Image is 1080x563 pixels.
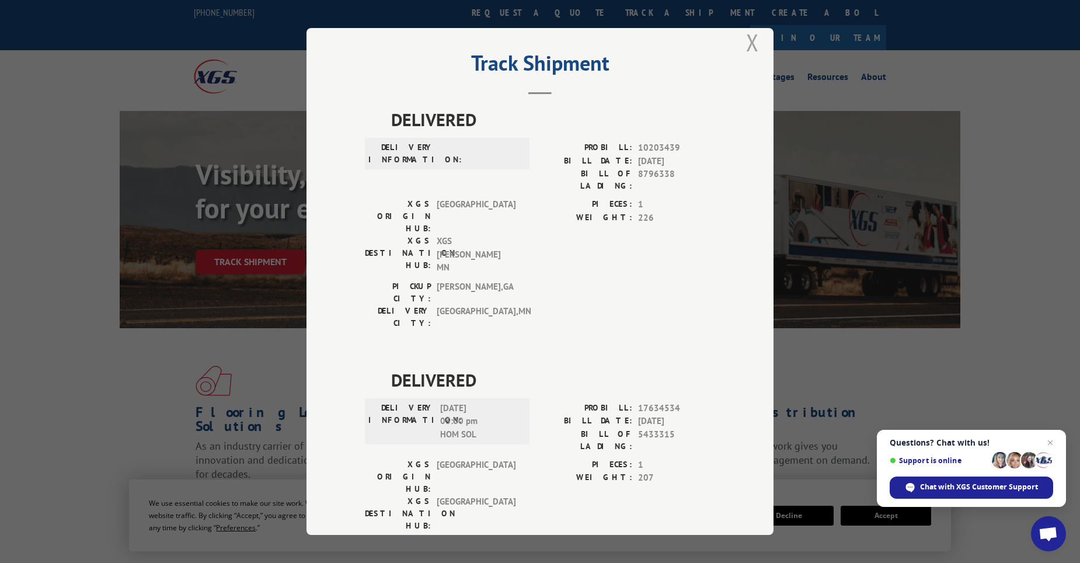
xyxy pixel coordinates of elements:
[1031,516,1066,551] div: Open chat
[365,280,431,305] label: PICKUP CITY:
[365,198,431,235] label: XGS ORIGIN HUB:
[365,235,431,274] label: XGS DESTINATION HUB:
[437,458,515,495] span: [GEOGRAPHIC_DATA]
[368,141,434,166] label: DELIVERY INFORMATION:
[365,458,431,495] label: XGS ORIGIN HUB:
[638,402,715,415] span: 17634534
[638,168,715,192] span: 8796338
[437,305,515,329] span: [GEOGRAPHIC_DATA] , MN
[437,495,515,532] span: [GEOGRAPHIC_DATA]
[391,367,715,393] span: DELIVERED
[540,428,632,453] label: BILL OF LADING:
[890,477,1053,499] div: Chat with XGS Customer Support
[540,458,632,472] label: PIECES:
[890,456,988,465] span: Support is online
[638,415,715,428] span: [DATE]
[540,402,632,415] label: PROBILL:
[638,458,715,472] span: 1
[920,482,1038,492] span: Chat with XGS Customer Support
[540,198,632,211] label: PIECES:
[638,211,715,225] span: 226
[890,438,1053,447] span: Questions? Chat with us!
[365,495,431,532] label: XGS DESTINATION HUB:
[365,55,715,77] h2: Track Shipment
[638,428,715,453] span: 5433315
[638,155,715,168] span: [DATE]
[437,235,515,274] span: XGS [PERSON_NAME] MN
[437,198,515,235] span: [GEOGRAPHIC_DATA]
[368,402,434,442] label: DELIVERY INFORMATION:
[365,305,431,329] label: DELIVERY CITY:
[540,168,632,192] label: BILL OF LADING:
[440,402,519,442] span: [DATE] 03:00 pm HOM SOL
[391,106,715,133] span: DELIVERED
[540,471,632,485] label: WEIGHT:
[746,27,759,58] button: Close modal
[638,471,715,485] span: 207
[540,155,632,168] label: BILL DATE:
[540,415,632,428] label: BILL DATE:
[638,198,715,211] span: 1
[540,211,632,225] label: WEIGHT:
[540,141,632,155] label: PROBILL:
[437,280,515,305] span: [PERSON_NAME] , GA
[638,141,715,155] span: 10203439
[1043,436,1057,450] span: Close chat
